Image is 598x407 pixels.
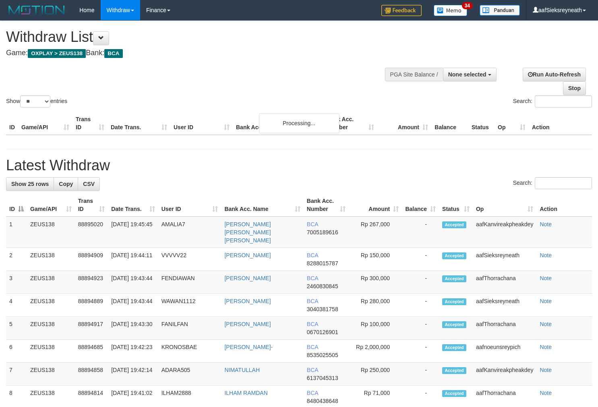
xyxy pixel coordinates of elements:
label: Search: [513,177,592,189]
a: Show 25 rows [6,177,54,191]
span: Copy 2460830845 to clipboard [307,283,338,289]
th: Op [495,112,529,135]
img: Button%20Memo.svg [434,5,468,16]
td: 88894889 [75,294,108,317]
th: Op: activate to sort column ascending [473,194,536,217]
td: - [402,248,439,271]
th: Status: activate to sort column ascending [439,194,473,217]
button: None selected [443,68,497,81]
a: [PERSON_NAME] [224,252,271,258]
a: Note [540,344,552,350]
span: Copy 6137045313 to clipboard [307,375,338,381]
td: 5 [6,317,27,340]
td: 88894923 [75,271,108,294]
td: 7 [6,363,27,386]
td: - [402,217,439,248]
a: Note [540,367,552,373]
input: Search: [535,95,592,107]
td: 6 [6,340,27,363]
span: Accepted [442,298,466,305]
td: aafKanvireakpheakdey [473,363,536,386]
span: BCA [307,221,318,227]
a: Note [540,221,552,227]
td: aafnoeunsreypich [473,340,536,363]
span: Accepted [442,275,466,282]
td: 1 [6,217,27,248]
th: Trans ID: activate to sort column ascending [75,194,108,217]
select: Showentries [20,95,50,107]
span: BCA [307,298,318,304]
td: FANILFAN [158,317,221,340]
span: BCA [307,367,318,373]
th: Game/API: activate to sort column ascending [27,194,75,217]
span: BCA [307,252,318,258]
td: aafSieksreyneath [473,294,536,317]
h1: Withdraw List [6,29,391,45]
th: ID: activate to sort column descending [6,194,27,217]
th: ID [6,112,18,135]
span: Copy 8288015787 to clipboard [307,260,338,267]
span: BCA [307,321,318,327]
th: Amount: activate to sort column ascending [349,194,402,217]
td: Rp 267,000 [349,217,402,248]
a: NIMATULLAH [224,367,260,373]
span: Copy 8480438648 to clipboard [307,398,338,404]
td: ADARA505 [158,363,221,386]
td: ZEUS138 [27,317,75,340]
td: Rp 2,000,000 [349,340,402,363]
td: 88894858 [75,363,108,386]
span: CSV [83,181,95,187]
span: Copy 7005189616 to clipboard [307,229,338,236]
span: BCA [307,390,318,396]
td: 2 [6,248,27,271]
td: Rp 280,000 [349,294,402,317]
th: Bank Acc. Name: activate to sort column ascending [221,194,303,217]
th: Status [468,112,495,135]
td: WAWAN1112 [158,294,221,317]
th: User ID: activate to sort column ascending [158,194,221,217]
td: [DATE] 19:44:11 [108,248,158,271]
span: 34 [462,2,473,9]
span: Accepted [442,390,466,397]
td: aafThorrachana [473,271,536,294]
th: Date Trans.: activate to sort column ascending [108,194,158,217]
a: Stop [563,81,586,95]
th: Date Trans. [108,112,170,135]
a: ILHAM RAMDAN [224,390,267,396]
span: Accepted [442,252,466,259]
span: Show 25 rows [11,181,49,187]
td: [DATE] 19:43:30 [108,317,158,340]
td: - [402,340,439,363]
span: Copy 3040381758 to clipboard [307,306,338,312]
td: [DATE] 19:43:44 [108,294,158,317]
span: OXPLAY > ZEUS138 [28,49,86,58]
td: 3 [6,271,27,294]
td: ZEUS138 [27,248,75,271]
h4: Game: Bank: [6,49,391,57]
span: Copy [59,181,73,187]
th: Balance: activate to sort column ascending [402,194,439,217]
h1: Latest Withdraw [6,157,592,174]
div: Processing... [259,113,339,133]
label: Show entries [6,95,67,107]
td: [DATE] 19:45:45 [108,217,158,248]
th: Bank Acc. Name [233,112,323,135]
a: Note [540,252,552,258]
a: Note [540,275,552,281]
a: [PERSON_NAME] [PERSON_NAME] [PERSON_NAME] [224,221,271,244]
td: 4 [6,294,27,317]
td: KRONOSBAE [158,340,221,363]
span: Accepted [442,344,466,351]
td: [DATE] 19:42:23 [108,340,158,363]
a: Copy [54,177,78,191]
td: Rp 100,000 [349,317,402,340]
img: MOTION_logo.png [6,4,67,16]
a: Note [540,298,552,304]
td: 88894685 [75,340,108,363]
span: None selected [448,71,486,78]
td: - [402,271,439,294]
td: aafKanvireakpheakdey [473,217,536,248]
td: ZEUS138 [27,363,75,386]
img: panduan.png [480,5,520,16]
a: [PERSON_NAME] [224,321,271,327]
